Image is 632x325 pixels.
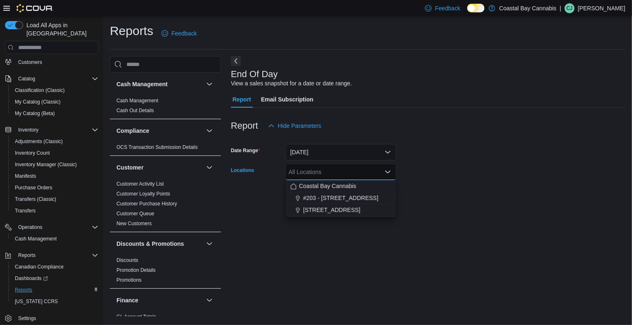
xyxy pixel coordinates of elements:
span: Adjustments (Classic) [12,137,98,146]
button: Inventory Count [8,147,102,159]
span: Inventory Count [12,148,98,158]
button: Next [231,56,241,66]
span: Dashboards [15,275,48,282]
a: Customer Loyalty Points [116,191,170,197]
span: Manifests [12,171,98,181]
span: Purchase Orders [15,184,52,191]
span: Inventory [18,127,38,133]
span: Inventory Count [15,150,50,156]
button: Reports [15,250,39,260]
p: Coastal Bay Cannabis [499,3,557,13]
span: Promotion Details [116,267,156,273]
h1: Reports [110,23,153,39]
button: [US_STATE] CCRS [8,296,102,307]
button: Inventory [15,125,42,135]
a: Feedback [158,25,200,42]
label: Locations [231,167,254,174]
a: [US_STATE] CCRS [12,297,61,306]
span: Canadian Compliance [12,262,98,272]
span: OCS Transaction Submission Details [116,144,198,151]
button: Finance [204,295,214,305]
button: Reports [2,250,102,261]
div: Cleo Jones [565,3,575,13]
button: Classification (Classic) [8,85,102,96]
span: Email Subscription [261,91,314,108]
button: Compliance [204,126,214,136]
a: Customer Activity List [116,181,164,187]
span: Cash Management [116,97,158,104]
a: Inventory Count [12,148,53,158]
button: Inventory [2,124,102,136]
h3: Compliance [116,127,149,135]
span: Cash Management [15,236,57,242]
span: Manifests [15,173,36,179]
a: Cash Out Details [116,108,154,113]
span: Washington CCRS [12,297,98,306]
h3: Report [231,121,258,131]
label: Date Range [231,147,260,154]
button: [DATE] [285,144,396,160]
p: [PERSON_NAME] [578,3,625,13]
span: Hide Parameters [278,122,321,130]
a: Transfers [12,206,39,216]
button: Catalog [15,74,38,84]
span: Inventory Manager (Classic) [15,161,77,168]
span: Cash Out Details [116,107,154,114]
div: View a sales snapshot for a date or date range. [231,79,352,88]
a: Canadian Compliance [12,262,67,272]
span: Classification (Classic) [12,85,98,95]
h3: Finance [116,296,138,304]
a: Cash Management [12,234,60,244]
span: Inventory [15,125,98,135]
button: Cash Management [204,79,214,89]
button: Inventory Manager (Classic) [8,159,102,170]
span: Reports [15,287,32,293]
a: Dashboards [12,273,51,283]
a: Settings [15,313,39,323]
button: Cash Management [8,233,102,245]
span: Customers [18,59,42,66]
span: New Customers [116,220,152,227]
a: Customer Purchase History [116,201,177,207]
span: Classification (Classic) [15,87,65,94]
button: Coastal Bay Cannabis [285,180,396,192]
span: Reports [12,285,98,295]
button: [STREET_ADDRESS] [285,204,396,216]
button: Close list of options [385,169,391,175]
span: Coastal Bay Cannabis [299,182,356,190]
div: Choose from the following options [285,180,396,216]
button: Manifests [8,170,102,182]
button: Catalog [2,73,102,85]
a: Purchase Orders [12,183,56,193]
span: [US_STATE] CCRS [15,298,58,305]
h3: End Of Day [231,69,278,79]
button: Purchase Orders [8,182,102,193]
span: GL Account Totals [116,313,156,320]
button: #203 - [STREET_ADDRESS] [285,192,396,204]
button: Reports [8,284,102,296]
span: Operations [15,222,98,232]
div: Compliance [110,142,221,155]
span: My Catalog (Beta) [12,108,98,118]
span: Transfers (Classic) [15,196,56,203]
span: Transfers (Classic) [12,194,98,204]
a: Dashboards [8,273,102,284]
a: Promotion Details [116,267,156,273]
span: Customer Queue [116,210,154,217]
h3: Discounts & Promotions [116,240,184,248]
button: My Catalog (Beta) [8,108,102,119]
img: Cova [17,4,53,12]
span: Load All Apps in [GEOGRAPHIC_DATA] [23,21,98,38]
span: Feedback [171,29,197,38]
span: My Catalog (Classic) [12,97,98,107]
span: Dark Mode [467,12,468,13]
button: Customer [116,163,203,172]
a: Adjustments (Classic) [12,137,66,146]
span: Catalog [18,75,35,82]
span: Catalog [15,74,98,84]
button: Operations [15,222,46,232]
button: Settings [2,312,102,324]
span: Reports [15,250,98,260]
span: Discounts [116,257,138,264]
